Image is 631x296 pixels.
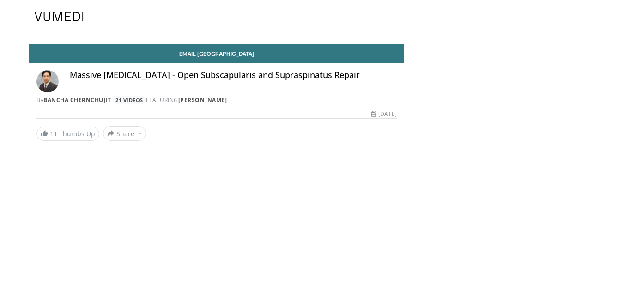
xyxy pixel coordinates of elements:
h4: Massive [MEDICAL_DATA] - Open Subscapularis and Supraspinatus Repair [70,70,397,80]
button: Share [103,126,146,141]
a: Bancha Chernchujit [43,96,111,104]
span: 11 [50,129,57,138]
a: 11 Thumbs Up [36,127,99,141]
a: [PERSON_NAME] [178,96,227,104]
a: 21 Videos [113,96,146,104]
img: Avatar [36,70,59,92]
img: VuMedi Logo [35,12,84,21]
div: By FEATURING [36,96,397,104]
a: Email [GEOGRAPHIC_DATA] [29,44,404,63]
div: [DATE] [371,110,396,118]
